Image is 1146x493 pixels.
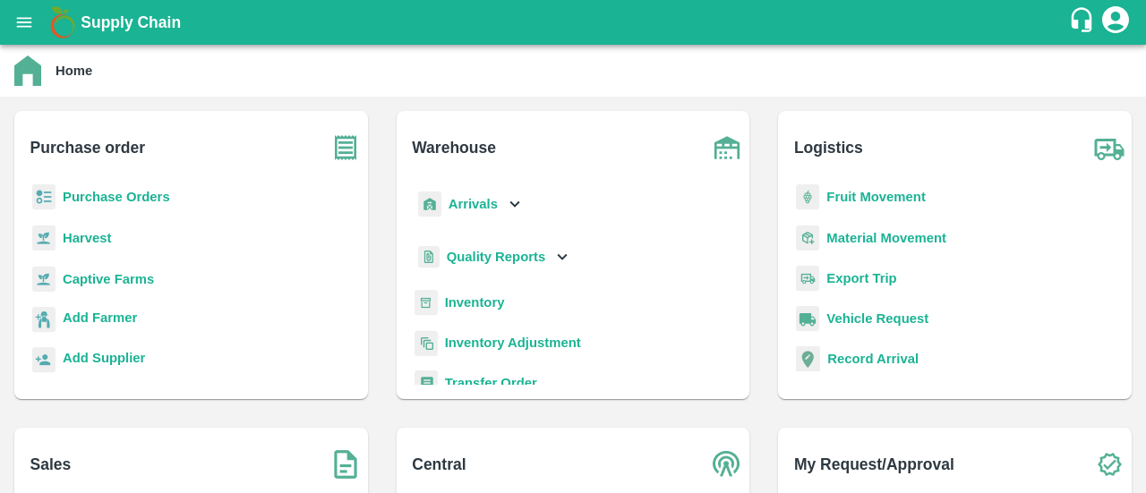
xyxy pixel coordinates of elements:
a: Harvest [63,231,111,245]
img: supplier [32,347,56,373]
b: Purchase order [30,135,145,160]
a: Export Trip [826,271,896,285]
img: warehouse [705,125,749,170]
a: Add Supplier [63,348,145,372]
a: Record Arrival [827,352,919,366]
a: Material Movement [826,231,946,245]
button: open drawer [4,2,45,43]
img: whArrival [418,191,441,217]
img: harvest [32,266,56,293]
div: Quality Reports [415,239,573,276]
img: soSales [323,442,368,487]
b: Supply Chain [81,13,181,31]
img: vehicle [796,306,819,332]
img: harvest [32,225,56,251]
img: delivery [796,266,819,292]
b: Quality Reports [447,250,546,264]
a: Purchase Orders [63,190,170,204]
img: farmer [32,307,56,333]
div: Arrivals [415,184,526,225]
b: Sales [30,452,72,477]
a: Add Farmer [63,308,137,332]
img: whInventory [415,290,438,316]
img: central [705,442,749,487]
b: Add Supplier [63,351,145,365]
b: Add Farmer [63,310,137,325]
div: account of current user [1099,4,1132,41]
img: home [14,55,41,86]
img: fruit [796,184,819,210]
img: whTransfer [415,370,438,396]
img: qualityReport [418,246,440,268]
img: truck [1087,125,1132,170]
b: My Request/Approval [794,452,954,477]
a: Captive Farms [63,272,154,286]
img: recordArrival [796,346,820,371]
b: Logistics [794,135,863,160]
b: Arrivals [449,197,498,211]
b: Warehouse [412,135,496,160]
a: Supply Chain [81,10,1068,35]
img: reciept [32,184,56,210]
img: logo [45,4,81,40]
a: Transfer Order [445,376,537,390]
a: Fruit Movement [826,190,926,204]
a: Inventory Adjustment [445,336,581,350]
div: customer-support [1068,6,1099,38]
img: material [796,225,819,251]
b: Home [56,64,92,78]
a: Inventory [445,295,505,310]
img: inventory [415,330,438,356]
img: purchase [323,125,368,170]
a: Vehicle Request [826,311,928,326]
img: check [1087,442,1132,487]
b: Central [412,452,466,477]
